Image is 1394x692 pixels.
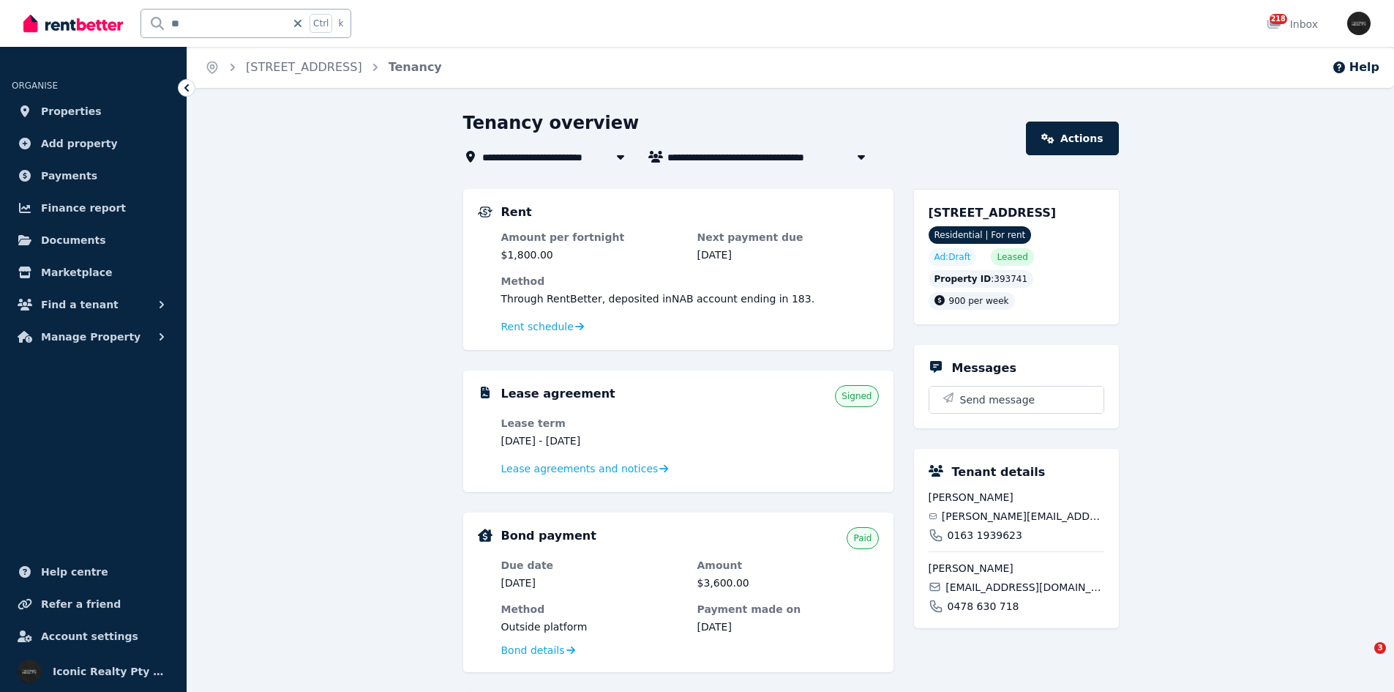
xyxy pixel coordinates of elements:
[41,199,126,217] span: Finance report
[12,290,175,319] button: Find a tenant
[501,416,683,431] dt: Lease term
[187,47,460,88] nav: Breadcrumb
[501,434,683,448] dd: [DATE] - [DATE]
[942,509,1104,524] span: [PERSON_NAME][EMAIL_ADDRESS][DOMAIN_NAME]
[948,599,1019,614] span: 0478 630 718
[53,663,169,680] span: Iconic Realty Pty Ltd
[929,490,1104,505] span: [PERSON_NAME]
[338,18,343,29] span: k
[41,135,118,152] span: Add property
[949,296,1009,306] span: 900 per week
[1344,642,1379,677] iframe: Intercom live chat
[501,461,669,476] a: Lease agreements and notices
[12,81,58,91] span: ORGANISE
[478,207,492,217] img: Rental Payments
[12,129,175,158] a: Add property
[41,231,106,249] span: Documents
[389,60,442,74] a: Tenancy
[41,167,97,185] span: Payments
[697,620,879,634] dd: [DATE]
[501,319,585,334] a: Rent schedule
[501,319,574,334] span: Rent schedule
[929,206,1057,220] span: [STREET_ADDRESS]
[478,529,492,542] img: Bond Details
[12,161,175,190] a: Payments
[12,193,175,223] a: Finance report
[952,464,1046,481] h5: Tenant details
[246,60,362,74] a: [STREET_ADDRESS]
[501,274,879,289] dt: Method
[948,528,1022,543] span: 0163 1939623
[41,264,112,281] span: Marketplace
[501,643,565,658] span: Bond details
[501,643,575,658] a: Bond details
[1332,59,1379,76] button: Help
[934,273,992,285] span: Property ID
[929,270,1034,288] div: : 393741
[929,226,1032,244] span: Residential | For rent
[12,589,175,619] a: Refer a friend
[1026,122,1118,155] a: Actions
[12,557,175,587] a: Help centre
[853,532,872,544] span: Paid
[501,385,615,403] h5: Lease agreement
[697,558,879,573] dt: Amount
[501,248,683,262] dd: $1,800.00
[501,293,815,305] span: Through RentBetter , deposited in NAB account ending in 183 .
[41,103,102,120] span: Properties
[1347,12,1371,35] img: Iconic Realty Pty Ltd
[12,226,175,255] a: Documents
[697,248,879,262] dd: [DATE]
[41,628,138,645] span: Account settings
[41,595,121,613] span: Refer a friend
[501,461,659,476] span: Lease agreements and notices
[934,251,971,263] span: Ad: Draft
[501,527,596,545] h5: Bond payment
[501,204,532,221] h5: Rent
[41,328,140,346] span: Manage Property
[929,387,1103,413] button: Send message
[12,97,175,126] a: Properties
[501,576,683,590] dd: [DATE]
[501,230,683,245] dt: Amount per fortnight
[501,602,683,617] dt: Method
[12,622,175,651] a: Account settings
[697,602,879,617] dt: Payment made on
[1374,642,1386,654] span: 3
[41,563,108,581] span: Help centre
[997,251,1027,263] span: Leased
[501,558,683,573] dt: Due date
[463,111,640,135] h1: Tenancy overview
[1270,14,1287,24] span: 218
[1267,17,1318,31] div: Inbox
[697,576,879,590] dd: $3,600.00
[501,620,683,634] dd: Outside platform
[945,580,1103,595] span: [EMAIL_ADDRESS][DOMAIN_NAME]
[12,322,175,351] button: Manage Property
[952,360,1016,377] h5: Messages
[697,230,879,245] dt: Next payment due
[12,258,175,287] a: Marketplace
[842,390,872,402] span: Signed
[41,296,119,313] span: Find a tenant
[960,392,1035,407] span: Send message
[18,660,41,683] img: Iconic Realty Pty Ltd
[23,12,123,34] img: RentBetter
[310,14,332,33] span: Ctrl
[929,561,1104,576] span: [PERSON_NAME]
